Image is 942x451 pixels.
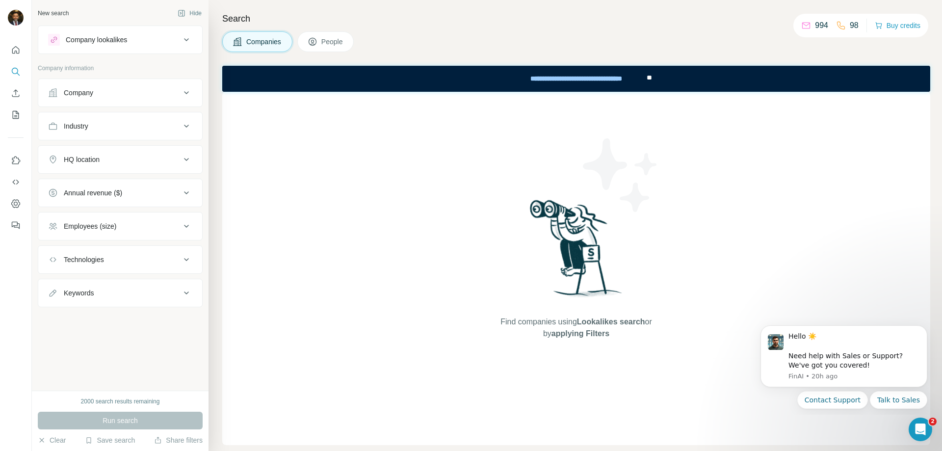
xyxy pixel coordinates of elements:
[321,37,344,47] span: People
[38,64,203,73] p: Company information
[815,20,828,31] p: 994
[8,216,24,234] button: Feedback
[38,248,202,271] button: Technologies
[64,255,104,265] div: Technologies
[38,214,202,238] button: Employees (size)
[64,188,122,198] div: Annual revenue ($)
[222,12,930,26] h4: Search
[38,9,69,18] div: New search
[8,84,24,102] button: Enrich CSV
[38,114,202,138] button: Industry
[746,317,942,415] iframe: Intercom notifications message
[909,418,932,441] iframe: Intercom live chat
[85,435,135,445] button: Save search
[171,6,209,21] button: Hide
[154,435,203,445] button: Share filters
[8,106,24,124] button: My lists
[64,155,100,164] div: HQ location
[38,148,202,171] button: HQ location
[8,41,24,59] button: Quick start
[551,329,609,338] span: applying Filters
[8,152,24,169] button: Use Surfe on LinkedIn
[497,316,654,340] span: Find companies using or by
[38,281,202,305] button: Keywords
[64,88,93,98] div: Company
[8,173,24,191] button: Use Surfe API
[38,435,66,445] button: Clear
[64,288,94,298] div: Keywords
[81,397,160,406] div: 2000 search results remaining
[38,181,202,205] button: Annual revenue ($)
[38,81,202,105] button: Company
[8,10,24,26] img: Avatar
[8,195,24,212] button: Dashboard
[66,35,127,45] div: Company lookalikes
[38,28,202,52] button: Company lookalikes
[576,131,665,219] img: Surfe Illustration - Stars
[64,221,116,231] div: Employees (size)
[64,121,88,131] div: Industry
[8,63,24,80] button: Search
[850,20,859,31] p: 98
[246,37,282,47] span: Companies
[577,318,645,326] span: Lookalikes search
[525,197,628,307] img: Surfe Illustration - Woman searching with binoculars
[222,66,930,92] iframe: Banner
[929,418,937,425] span: 2
[875,19,920,32] button: Buy credits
